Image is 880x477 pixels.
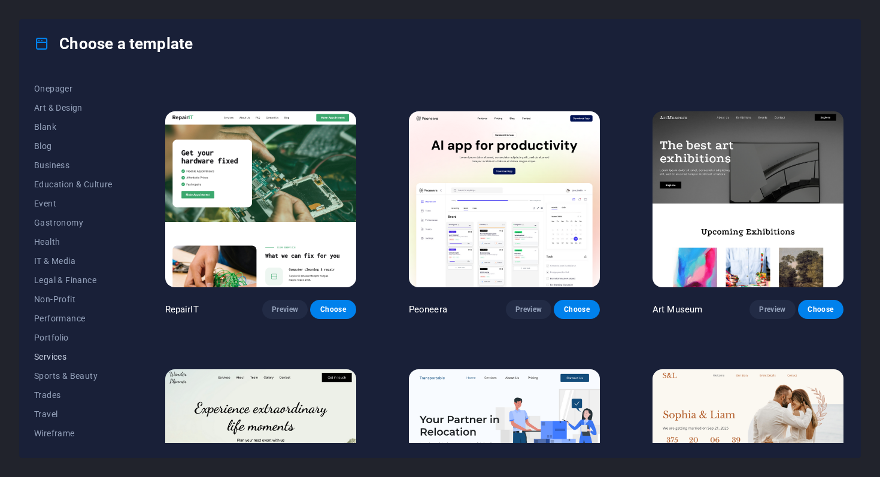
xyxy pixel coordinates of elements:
span: Event [34,199,113,208]
button: Blog [34,136,113,156]
button: Travel [34,405,113,424]
button: Non-Profit [34,290,113,309]
button: Preview [506,300,551,319]
button: Art & Design [34,98,113,117]
img: Art Museum [653,111,843,287]
button: Performance [34,309,113,328]
button: Sports & Beauty [34,366,113,385]
button: Wireframe [34,424,113,443]
button: Legal & Finance [34,271,113,290]
button: Choose [798,300,843,319]
h4: Choose a template [34,34,193,53]
span: Non-Profit [34,294,113,304]
span: Sports & Beauty [34,371,113,381]
button: Gastronomy [34,213,113,232]
img: Peoneera [409,111,600,287]
span: Business [34,160,113,170]
button: Choose [554,300,599,319]
span: Gastronomy [34,218,113,227]
span: Health [34,237,113,247]
span: Education & Culture [34,180,113,189]
button: Portfolio [34,328,113,347]
span: Travel [34,409,113,419]
span: Preview [515,305,542,314]
button: Trades [34,385,113,405]
button: Preview [749,300,795,319]
span: Services [34,352,113,361]
button: IT & Media [34,251,113,271]
span: Wireframe [34,429,113,438]
span: Blog [34,141,113,151]
span: Choose [563,305,590,314]
span: Legal & Finance [34,275,113,285]
span: Performance [34,314,113,323]
span: Choose [320,305,346,314]
span: Portfolio [34,333,113,342]
span: Trades [34,390,113,400]
button: Health [34,232,113,251]
button: Blank [34,117,113,136]
p: Art Museum [653,303,702,315]
p: RepairIT [165,303,199,315]
button: Business [34,156,113,175]
span: Blank [34,122,113,132]
span: Choose [808,305,834,314]
button: Education & Culture [34,175,113,194]
button: Choose [310,300,356,319]
button: Preview [262,300,308,319]
img: RepairIT [165,111,356,287]
span: Onepager [34,84,113,93]
button: Services [34,347,113,366]
button: Onepager [34,79,113,98]
span: Art & Design [34,103,113,113]
span: Preview [272,305,298,314]
button: Event [34,194,113,213]
p: Peoneera [409,303,447,315]
span: IT & Media [34,256,113,266]
span: Preview [759,305,785,314]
